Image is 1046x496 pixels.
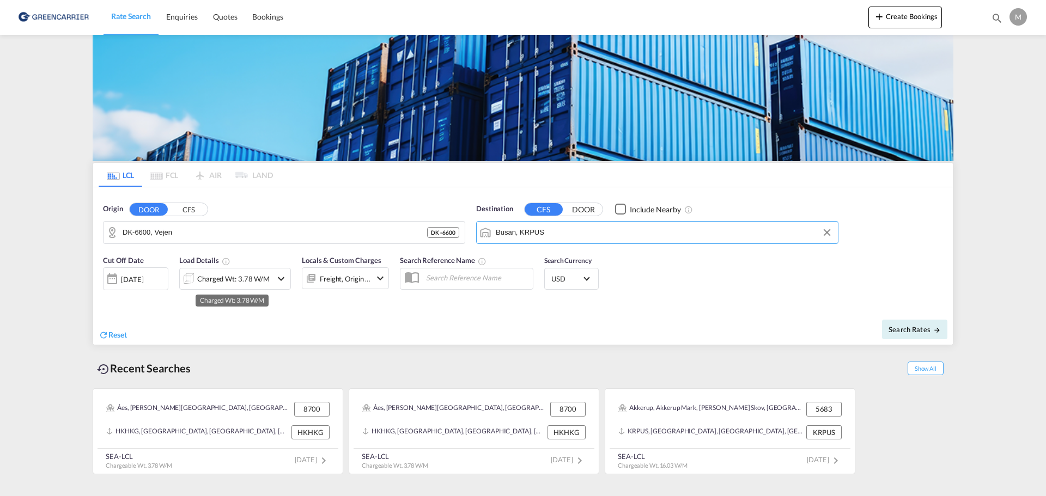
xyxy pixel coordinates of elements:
md-icon: icon-plus 400-fg [873,10,886,23]
div: M [1009,8,1027,26]
md-icon: icon-backup-restore [97,363,110,376]
md-checkbox: Checkbox No Ink [615,204,681,215]
button: Search Ratesicon-arrow-right [882,320,947,339]
img: b0b18ec08afe11efb1d4932555f5f09d.png [16,5,90,29]
div: 8700 [550,402,586,416]
md-icon: icon-chevron-right [829,454,842,467]
recent-search-card: Åes, [PERSON_NAME][GEOGRAPHIC_DATA], [GEOGRAPHIC_DATA], [GEOGRAPHIC_DATA][PERSON_NAME][GEOGRAPHIC... [93,388,343,474]
md-icon: icon-chevron-right [573,454,586,467]
span: Search Rates [889,325,941,334]
recent-search-card: Åes, [PERSON_NAME][GEOGRAPHIC_DATA], [GEOGRAPHIC_DATA], [GEOGRAPHIC_DATA][PERSON_NAME][GEOGRAPHIC... [349,388,599,474]
div: HKHKG [291,425,330,439]
input: Search by Door [123,224,427,241]
md-icon: Chargeable Weight [222,257,230,266]
button: DOOR [130,203,168,216]
md-select: Select Currency: $ USDUnited States Dollar [550,271,593,286]
span: Rate Search [111,11,151,21]
div: Åes, Aggestrup, Bækkelund, Bollerstien, Brigsted, Egebjerg, Elbæk, Enner, Eriknauer, Fuglevang, H... [106,402,291,416]
span: Search Reference Name [400,256,486,265]
button: Clear Input [819,224,835,241]
div: HKHKG [548,425,586,439]
div: Charged Wt: 3.78 W/M [197,271,270,286]
span: USD [551,274,582,284]
span: Chargeable Wt. 16.03 W/M [618,462,688,469]
span: Origin [103,204,123,215]
span: Search Currency [544,256,592,265]
span: Chargeable Wt. 3.78 W/M [362,462,428,469]
div: Origin DOOR CFS DK-6600, VejenDestination CFS DOORCheckbox No Ink Unchecked: Ignores neighbouring... [93,187,953,345]
div: Åes, Aggestrup, Bækkelund, Bollerstien, Brigsted, Egebjerg, Elbæk, Enner, Eriknauer, Fuglevang, H... [362,402,548,416]
md-icon: icon-refresh [99,330,108,340]
span: Cut Off Date [103,256,144,265]
md-icon: icon-chevron-down [374,272,387,285]
div: SEA-LCL [618,451,688,461]
md-icon: icon-chevron-down [275,272,288,285]
md-icon: Your search will be saved by the below given name [478,257,486,266]
button: DOOR [564,203,603,216]
div: [DATE] [121,274,143,284]
md-icon: Unchecked: Ignores neighbouring ports when fetching rates.Checked : Includes neighbouring ports w... [684,205,693,214]
md-input-container: DK-6600, Vejen [104,222,465,243]
span: [DATE] [807,455,842,464]
div: Charged Wt: 3.78 W/Micon-chevron-down [179,268,291,290]
recent-search-card: Akkerup, Akkerup Mark, [PERSON_NAME] Skov, [GEOGRAPHIC_DATA], [GEOGRAPHIC_DATA][PERSON_NAME][GEOG... [605,388,855,474]
span: Quotes [213,12,237,21]
span: Enquiries [166,12,198,21]
md-icon: icon-arrow-right [933,326,941,334]
md-tooltip: Charged Wt: 3.78 W/M [196,295,269,307]
span: Destination [476,204,513,215]
span: DK - 6600 [431,229,455,236]
div: SEA-LCL [362,451,428,461]
div: 5683 [806,402,842,416]
div: 8700 [294,402,330,416]
span: [DATE] [295,455,330,464]
md-datepicker: Select [103,289,111,304]
md-icon: icon-chevron-right [317,454,330,467]
div: HKHKG, Hong Kong, Hong Kong, Greater China & Far East Asia, Asia Pacific [362,425,545,439]
div: Freight Origin Destination [320,271,371,286]
input: Search by Port [496,224,832,241]
md-input-container: Busan, KRPUS [477,222,838,243]
button: CFS [525,203,563,216]
span: Show All [908,362,944,375]
md-pagination-wrapper: Use the left and right arrow keys to navigate between tabs [99,163,273,187]
img: GreenCarrierFCL_LCL.png [93,35,953,161]
div: KRPUS [806,425,842,439]
div: Include Nearby [630,204,681,215]
span: Bookings [252,12,283,21]
span: Reset [108,330,127,339]
div: SEA-LCL [106,451,172,461]
div: [DATE] [103,267,168,290]
md-icon: icon-magnify [991,12,1003,24]
div: Recent Searches [93,356,195,381]
div: HKHKG, Hong Kong, Hong Kong, Greater China & Far East Asia, Asia Pacific [106,425,289,439]
span: Locals & Custom Charges [302,256,381,265]
div: icon-refreshReset [99,329,127,341]
span: Chargeable Wt. 3.78 W/M [106,462,172,469]
div: Akkerup, Akkerup Mark, Broby Skov, Brunshuse, Brydegaard, Damsbo, Damsbo Skov, Dorthealund, Dresl... [618,402,804,416]
div: KRPUS, Busan, Korea, Republic of, Greater China & Far East Asia, Asia Pacific [618,425,804,439]
div: icon-magnify [991,12,1003,28]
input: Search Reference Name [421,270,533,286]
button: CFS [169,203,208,216]
div: Freight Origin Destinationicon-chevron-down [302,267,389,289]
md-tab-item: LCL [99,163,142,187]
button: icon-plus 400-fgCreate Bookings [868,7,942,28]
span: Load Details [179,256,230,265]
span: [DATE] [551,455,586,464]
